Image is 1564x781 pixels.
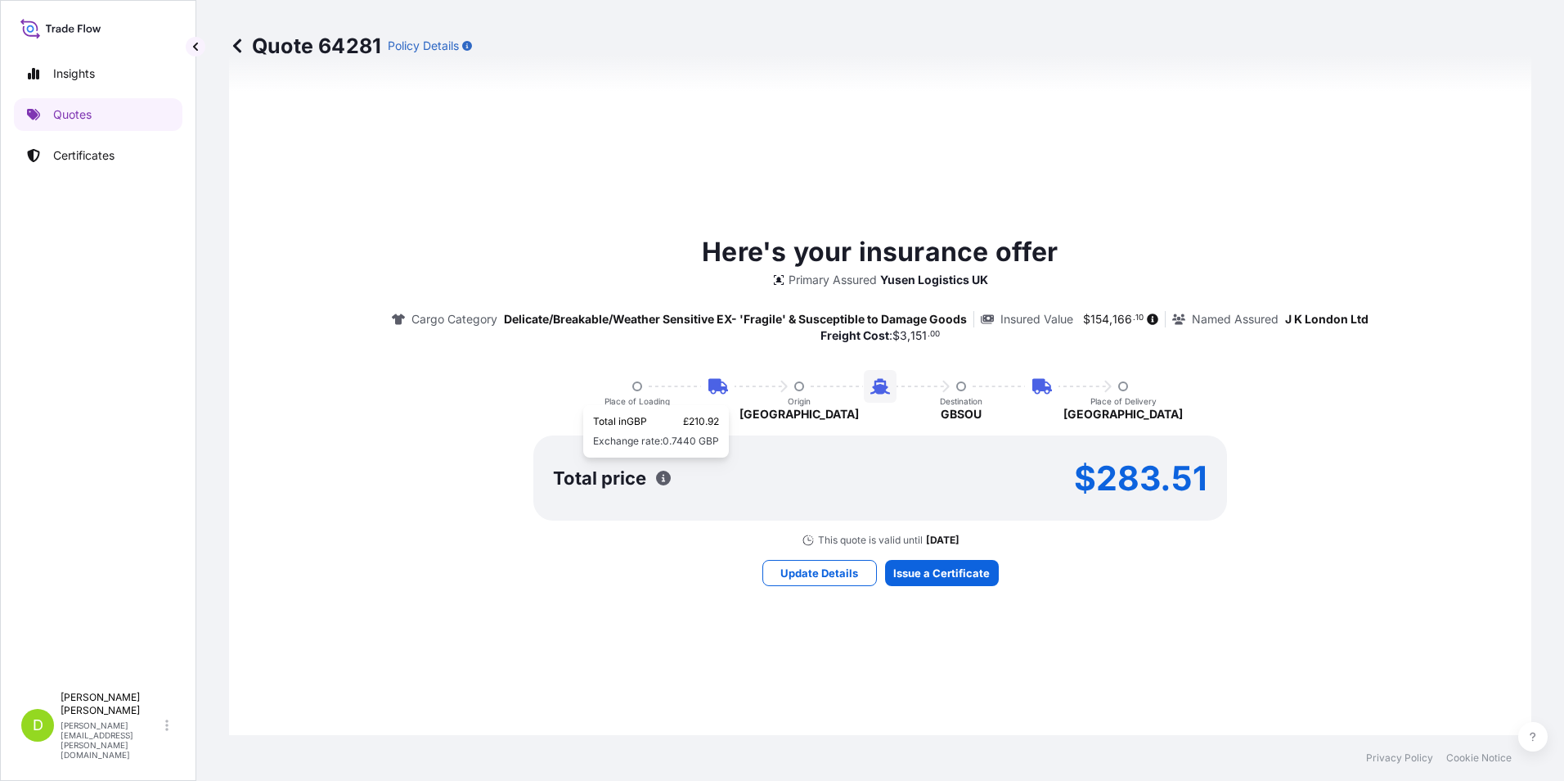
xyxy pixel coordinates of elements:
p: [GEOGRAPHIC_DATA] [1063,406,1183,422]
p: [DATE] [926,534,960,547]
p: Update Details [780,565,858,581]
p: Delicate/Breakable/Weather Sensitive EX- 'Fragile' & Susceptible to Damage Goods [504,311,967,327]
p: Yusen Logistics UK [880,272,988,288]
span: 10 [1135,315,1144,321]
p: £210.92 [683,415,719,428]
span: , [907,330,910,341]
a: Cookie Notice [1446,752,1512,765]
p: Primary Assured [789,272,877,288]
p: Origin [788,396,811,406]
a: Certificates [14,139,182,172]
p: $283.51 [1074,465,1207,491]
p: Named Assured [1192,311,1279,327]
p: GBSOU [941,406,982,422]
span: . [1133,315,1135,321]
p: Policy Details [388,38,459,54]
p: Destination [940,396,982,406]
p: Certificates [53,147,115,164]
p: Cargo Category [411,311,497,327]
span: 154 [1090,314,1109,325]
p: J K London Ltd [1285,311,1368,327]
p: Total in GBP [593,415,647,428]
p: This quote is valid until [818,534,923,547]
span: $ [1083,314,1090,325]
span: , [1109,314,1112,325]
p: Place of Delivery [1090,396,1157,406]
p: Here's your insurance offer [702,232,1058,272]
a: Quotes [14,98,182,131]
b: Freight Cost [820,328,889,342]
p: Quotes [53,106,92,123]
p: : [820,327,941,344]
span: 166 [1112,314,1132,325]
span: . [928,332,930,337]
p: Insured Value [1000,311,1073,327]
p: Insights [53,65,95,82]
a: Insights [14,57,182,90]
p: Issue a Certificate [893,565,990,581]
p: Place of Loading [604,396,670,406]
span: 151 [910,330,927,341]
p: [GEOGRAPHIC_DATA] [739,406,859,422]
p: Exchange rate: 0.7440 GBP [593,435,719,448]
button: Update Details [762,560,877,586]
span: D [33,717,43,734]
p: [PERSON_NAME][EMAIL_ADDRESS][PERSON_NAME][DOMAIN_NAME] [61,720,162,760]
span: $ [892,330,900,341]
span: 3 [900,330,907,341]
p: Quote 64281 [229,33,381,59]
p: [PERSON_NAME] [PERSON_NAME] [61,691,162,717]
a: Privacy Policy [1366,752,1433,765]
span: 00 [930,332,940,337]
button: Issue a Certificate [885,560,999,586]
p: Total price [553,470,646,486]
